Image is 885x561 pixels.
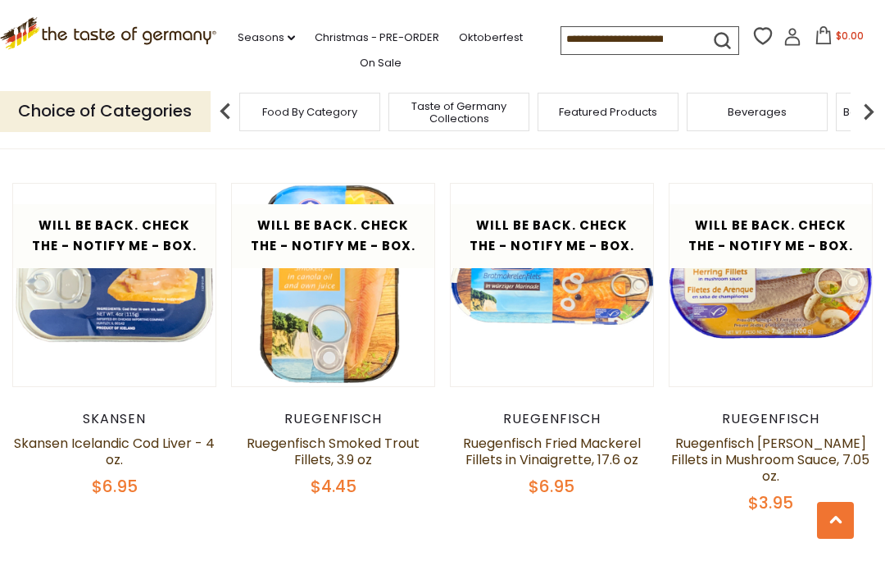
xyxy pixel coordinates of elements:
a: Oktoberfest [459,29,523,47]
a: Taste of Germany Collections [393,100,524,125]
img: Ruegenfisch Smoked Trout Fillets, 3.9 oz [232,184,434,386]
span: $4.45 [311,475,356,498]
a: Skansen Icelandic Cod Liver - 4 oz. [14,434,215,469]
span: $3.95 [748,491,793,514]
img: Skansen Icelandic Cod Liver - 4 oz. [13,184,216,386]
img: Ruegenfisch Fried Mackerel Fillets in Vinaigrette, 17.6 oz [451,184,653,386]
a: Ruegenfisch Fried Mackerel Fillets in Vinaigrette, 17.6 oz [463,434,641,469]
button: $0.00 [805,26,874,51]
span: $0.00 [836,29,864,43]
a: Ruegenfisch [PERSON_NAME] Fillets in Mushroom Sauce, 7.05 oz. [671,434,869,486]
a: Featured Products [559,106,657,118]
a: Food By Category [262,106,357,118]
a: On Sale [360,54,402,72]
a: Christmas - PRE-ORDER [315,29,439,47]
img: previous arrow [209,95,242,128]
img: Ruegenfisch Herring Fillets in Mushroom Sauce, 7.05 oz. [669,184,872,386]
span: $6.95 [92,475,138,498]
div: Ruegenfisch [231,411,435,427]
div: Ruegenfisch [450,411,654,427]
a: Ruegenfisch Smoked Trout Fillets, 3.9 oz [247,434,420,469]
div: Ruegenfisch [669,411,873,427]
span: $6.95 [529,475,574,498]
a: Seasons [238,29,295,47]
a: Beverages [728,106,787,118]
img: next arrow [852,95,885,128]
div: Skansen [12,411,216,427]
